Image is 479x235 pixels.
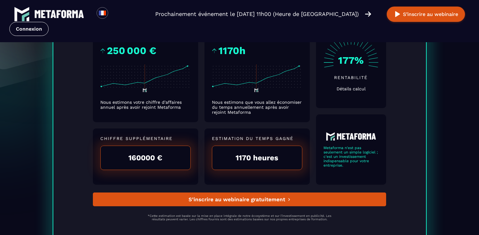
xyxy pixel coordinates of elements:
[14,6,30,22] img: logo
[337,133,376,140] img: logo
[326,132,335,141] img: logo
[323,86,379,91] p: Détails calcul
[387,7,465,22] button: S’inscrire au webinaire
[34,10,84,18] img: logo
[113,10,118,18] input: Search for option
[288,198,290,201] img: next
[323,146,379,167] p: Metaforma n'est pas seulement un simple logiciel ; c'est un investissement indispensable pour vot...
[338,54,364,66] strong: 177%
[93,192,386,206] button: S’inscrire au webinaire gratuitement
[212,45,302,57] strong: 1170h
[212,64,302,92] img: graph
[323,75,379,80] h2: rentabilité
[212,146,302,170] div: 1170 heures
[108,7,123,21] div: Search for option
[100,136,191,141] h2: chiffre supplémentaire
[212,136,302,141] h2: Estimation du temps gagné
[100,64,191,92] img: graph
[212,100,302,115] p: Nous estimons que vous allez économiser du temps annuellement après avoir rejoint Metaforma
[100,45,191,57] strong: 250 000 €
[365,11,371,17] img: arrow-right
[146,214,333,221] p: *Cette estimation est basée sur la mise en place intégrale de notre écosystème et sur l'investiss...
[100,146,191,170] div: 160000 €
[98,9,106,17] img: fr
[394,10,401,18] img: play
[155,10,359,18] p: Prochainement événement le [DATE] 11h00 (Heure de [GEOGRAPHIC_DATA])
[100,100,191,110] p: Nous estimons votre chiffre d'affaires annuel après avoir rejoint Metaforma
[9,22,49,36] a: Connexion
